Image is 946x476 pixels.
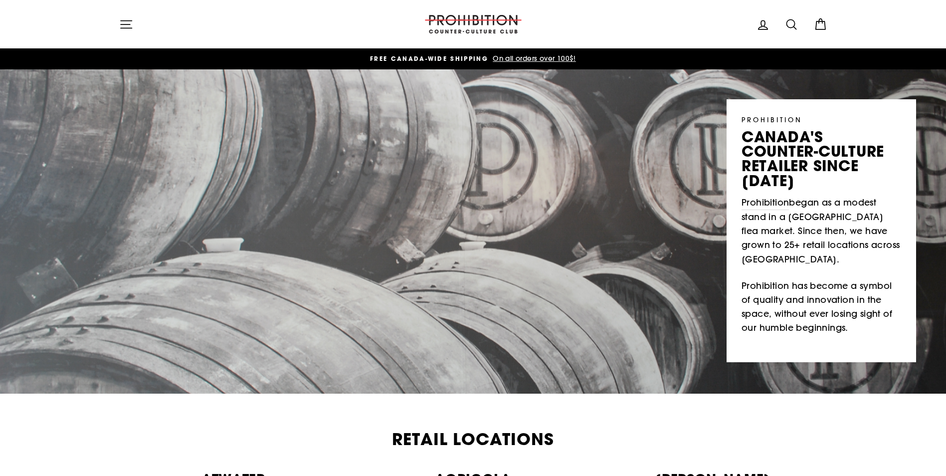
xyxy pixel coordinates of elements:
a: FREE CANADA-WIDE SHIPPING On all orders over 100$! [122,53,825,64]
h2: Retail Locations [119,431,827,448]
a: Prohibition [742,196,789,210]
p: began as a modest stand in a [GEOGRAPHIC_DATA] flea market. Since then, we have grown to 25+ reta... [742,196,901,266]
p: PROHIBITION [742,114,901,125]
span: FREE CANADA-WIDE SHIPPING [370,54,488,63]
img: PROHIBITION COUNTER-CULTURE CLUB [423,15,523,33]
p: canada's counter-culture retailer since [DATE] [742,130,901,188]
p: Prohibition has become a symbol of quality and innovation in the space, without ever losing sight... [742,279,901,335]
span: On all orders over 100$! [490,54,576,63]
